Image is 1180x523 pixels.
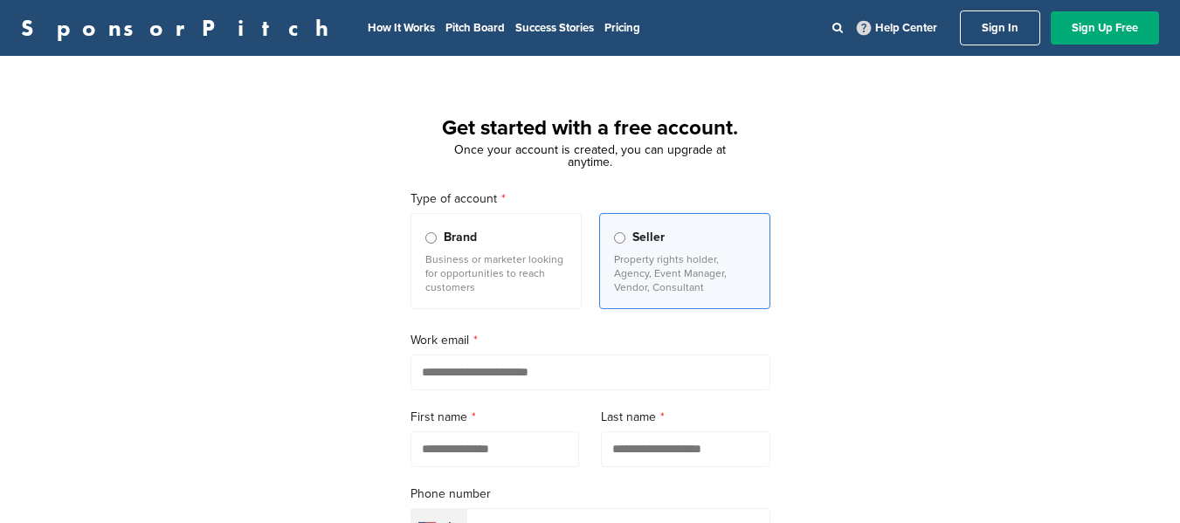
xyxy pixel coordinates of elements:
[411,408,580,427] label: First name
[445,21,505,35] a: Pitch Board
[444,228,477,247] span: Brand
[515,21,594,35] a: Success Stories
[960,10,1040,45] a: Sign In
[21,17,340,39] a: SponsorPitch
[604,21,640,35] a: Pricing
[614,232,625,244] input: Seller Property rights holder, Agency, Event Manager, Vendor, Consultant
[390,113,791,144] h1: Get started with a free account.
[425,232,437,244] input: Brand Business or marketer looking for opportunities to reach customers
[614,252,756,294] p: Property rights holder, Agency, Event Manager, Vendor, Consultant
[411,331,770,350] label: Work email
[425,252,567,294] p: Business or marketer looking for opportunities to reach customers
[601,408,770,427] label: Last name
[632,228,665,247] span: Seller
[1051,11,1159,45] a: Sign Up Free
[411,189,770,209] label: Type of account
[368,21,435,35] a: How It Works
[853,17,941,38] a: Help Center
[411,485,770,504] label: Phone number
[454,142,726,169] span: Once your account is created, you can upgrade at anytime.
